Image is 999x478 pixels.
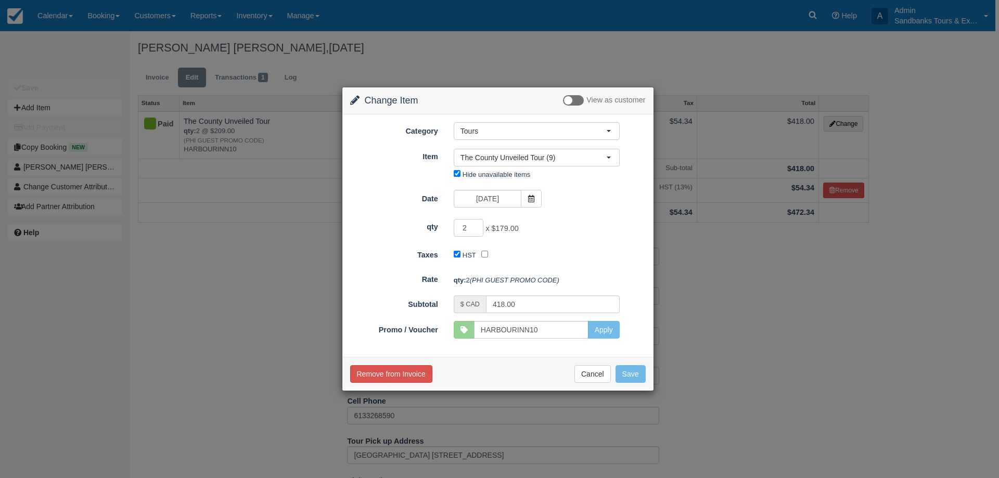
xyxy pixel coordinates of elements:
[342,218,446,232] label: qty
[454,149,620,166] button: The County Unveiled Tour (9)
[342,295,446,310] label: Subtotal
[463,251,476,259] label: HST
[446,272,654,289] div: 2
[460,152,606,163] span: The County Unveiled Tour (9)
[454,276,466,284] strong: qty
[350,365,432,383] button: Remove from Invoice
[460,301,480,308] small: $ CAD
[463,171,530,178] label: Hide unavailable items
[454,219,484,237] input: qty
[460,126,606,136] span: Tours
[588,321,620,339] button: Apply
[586,96,645,105] span: View as customer
[342,270,446,285] label: Rate
[342,148,446,162] label: Item
[454,122,620,140] button: Tours
[485,224,518,232] span: x $179.00
[342,122,446,137] label: Category
[342,190,446,204] label: Date
[365,95,418,106] span: Change Item
[342,246,446,261] label: Taxes
[616,365,646,383] button: Save
[574,365,611,383] button: Cancel
[342,321,446,335] label: Promo / Voucher
[470,276,559,284] em: (PHI GUEST PROMO CODE)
